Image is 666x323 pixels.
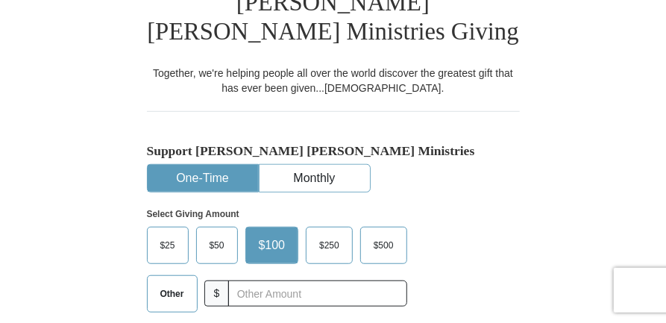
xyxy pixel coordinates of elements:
[312,234,347,257] span: $250
[204,280,230,307] span: $
[366,234,401,257] span: $500
[260,165,370,192] button: Monthly
[147,143,520,159] h5: Support [PERSON_NAME] [PERSON_NAME] Ministries
[228,280,406,307] input: Other Amount
[251,234,293,257] span: $100
[202,234,232,257] span: $50
[147,209,239,219] strong: Select Giving Amount
[153,283,192,305] span: Other
[147,66,520,95] div: Together, we're helping people all over the world discover the greatest gift that has ever been g...
[148,165,258,192] button: One-Time
[153,234,183,257] span: $25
